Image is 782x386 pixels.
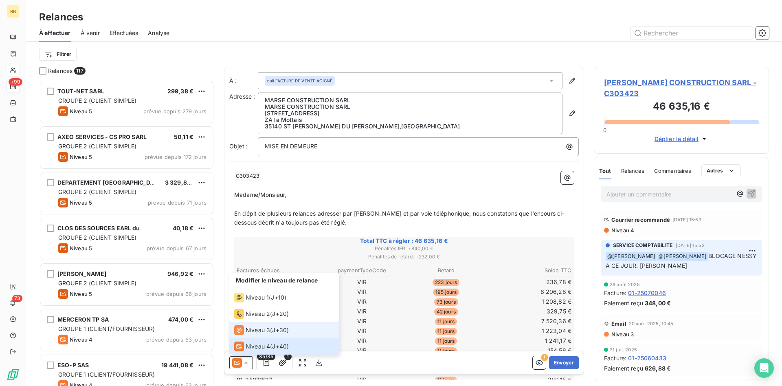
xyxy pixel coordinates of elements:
span: 31 juil. 2025 [610,347,637,352]
img: Logo LeanPay [7,368,20,381]
span: DEPARTEMENT [GEOGRAPHIC_DATA] [57,179,163,186]
span: Niveau 2 [246,310,270,318]
span: Tout [599,168,611,174]
button: Envoyer [549,356,579,369]
div: ( [234,309,289,319]
span: 474,00 € [168,316,193,323]
button: Autres [701,164,741,177]
span: @ [PERSON_NAME] [606,252,657,261]
span: GROUPE 2 (CLIENT SIMPLE) [58,234,137,241]
span: 195 jours [433,289,459,296]
span: [DATE] 15:53 [676,243,705,248]
td: 236,78 € [489,278,572,287]
button: Déplier le détail [652,134,711,143]
span: [DATE] 15:53 [672,217,701,222]
h3: Relances [39,10,83,24]
span: Effectuées [110,29,138,37]
span: Facture : [604,289,626,297]
span: 50,11 € [174,133,193,140]
span: Madame/Monsieur, [234,191,286,198]
span: Commentaires [654,168,692,174]
span: En dépit de plusieurs relances adresser par [PERSON_NAME] et par voie téléphonique, nous constato... [234,210,565,226]
span: prévue depuis 63 jours [146,336,206,343]
span: 626,88 € [645,364,671,373]
td: VIR [321,317,404,326]
p: 35140 ST [PERSON_NAME] DU [PERSON_NAME] , [GEOGRAPHIC_DATA] [265,123,556,130]
span: 0 [603,127,606,133]
button: Filtrer [39,48,77,61]
span: +99 [9,78,22,86]
td: 7 520,36 € [489,317,572,326]
span: 01-25060433 [628,354,666,362]
th: Solde TTC [489,266,572,275]
span: Objet : [229,143,248,150]
td: VIR [321,346,404,355]
th: Retard [404,266,488,275]
div: ( [234,293,286,302]
input: Rechercher [630,26,753,40]
span: J+30 ) [272,326,289,334]
div: ( [234,342,289,351]
span: [PERSON_NAME] CONSTRUCTION SARL - C303423 [604,77,759,99]
span: Niveau 5 [70,154,92,160]
span: 11 jours [435,377,457,384]
span: ESO-P SAS [57,362,89,368]
span: À effectuer [39,29,71,37]
span: Paiement reçu [604,299,643,307]
td: 154,56 € [489,346,572,355]
span: J+10 ) [271,293,286,302]
label: À : [229,77,258,85]
span: 11 jours [435,328,457,335]
span: 40,18 € [173,225,193,232]
span: AXEO SERVICES - CS PRO SARL [57,133,147,140]
h3: 46 635,16 € [604,99,759,115]
span: Facture : [604,354,626,362]
div: grid [39,80,214,386]
span: Niveau 3 [611,331,634,337]
span: Niveau 5 [70,199,92,206]
span: prévue depuis 66 jours [146,291,206,297]
span: Paiement reçu [604,364,643,373]
span: J+20 ) [272,310,289,318]
p: ZA la Mottais [265,117,556,123]
span: GROUPE 1 (CLIENT/FOURNISSEUR) [58,325,155,332]
span: 42 jours [434,308,458,315]
td: VIR [321,375,404,384]
td: 1 223,04 € [489,326,572,335]
span: 29 août 2025 [610,282,640,287]
span: 11 jours [435,337,457,345]
th: Factures échues [236,266,320,275]
span: Niveau 4 [70,336,92,343]
span: Analyse [148,29,169,37]
div: RB [7,5,20,18]
p: MARSE CONSTRUCTION SARL [265,97,556,104]
span: 19 441,08 € [161,362,193,368]
span: Pénalités IFR : + 840,00 € [235,245,573,252]
td: VIR [321,336,404,345]
span: Courrier recommandé [611,216,670,223]
p: MARSE CONSTRUCTION SARL [265,104,556,110]
span: 3 329,81 € [165,179,195,186]
span: Pénalités de retard : + 232,00 € [235,253,573,260]
span: TOUT-NET SARL [57,88,104,95]
span: CLOS DES SOURCES EARL du [57,225,140,232]
span: Niveau 4 [246,342,270,351]
span: prévue depuis 172 jours [145,154,206,160]
span: 299,38 € [167,88,193,95]
td: VIR [321,287,404,296]
span: 117 [74,67,85,75]
td: 280,15 € [489,375,572,384]
span: Adresse : [229,93,255,100]
span: Niveau 1 [246,293,269,302]
td: 329,75 € [489,307,572,316]
div: Open Intercom Messenger [754,358,774,378]
span: Niveau 4 [611,227,634,234]
span: Relances [48,67,72,75]
span: C303423 [235,172,261,181]
span: 01-25070046 [628,289,666,297]
span: 01-25071537 [237,376,272,384]
span: prévue depuis 279 jours [143,108,206,115]
span: prévue depuis 71 jours [148,199,206,206]
span: 73 [12,295,22,302]
span: 223 jours [433,279,459,286]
